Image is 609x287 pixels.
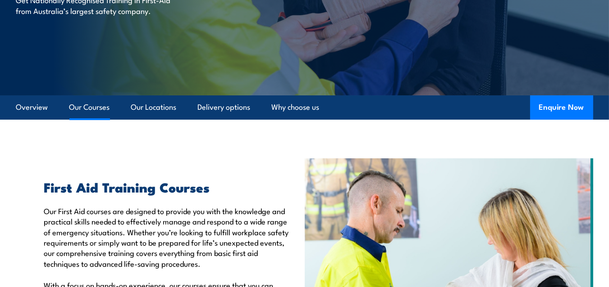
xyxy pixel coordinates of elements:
a: Why choose us [272,95,320,119]
button: Enquire Now [530,95,593,120]
a: Overview [16,95,48,119]
p: Our First Aid courses are designed to provide you with the knowledge and practical skills needed ... [44,206,291,269]
a: Delivery options [198,95,251,119]
a: Our Courses [69,95,110,119]
h2: First Aid Training Courses [44,181,291,193]
a: Our Locations [131,95,177,119]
